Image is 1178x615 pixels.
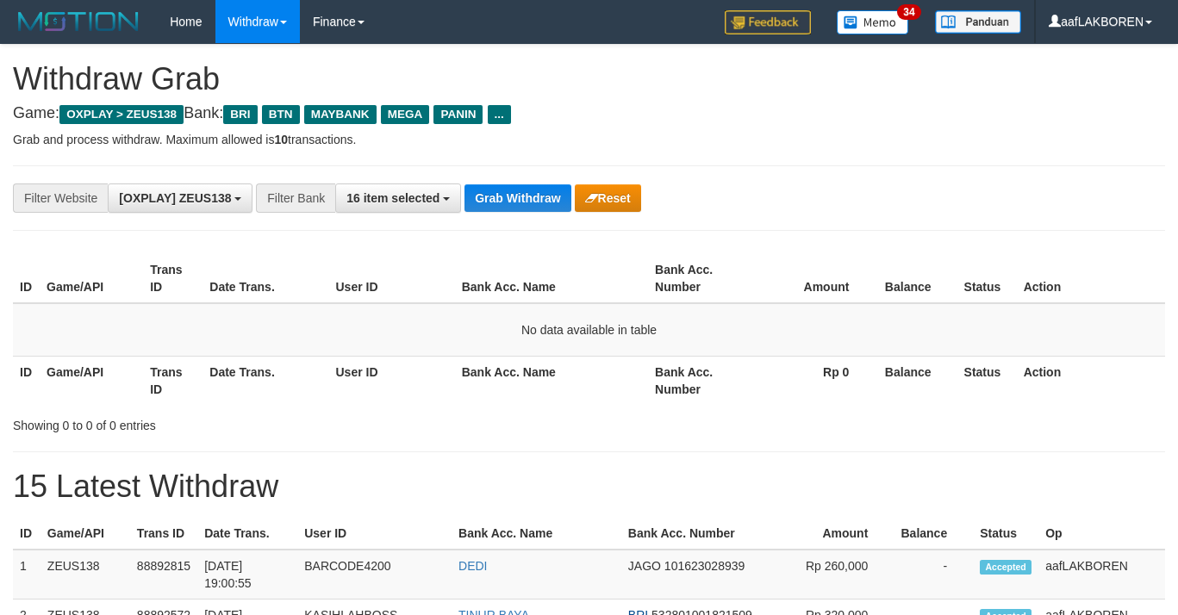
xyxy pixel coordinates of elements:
[297,550,452,599] td: BARCODE4200
[329,356,455,405] th: User ID
[875,356,957,405] th: Balance
[973,518,1038,550] th: Status
[41,550,130,599] td: ZEUS138
[464,184,570,212] button: Grab Withdraw
[13,356,40,405] th: ID
[894,518,973,550] th: Balance
[787,518,894,550] th: Amount
[203,356,328,405] th: Date Trans.
[108,183,252,213] button: [OXPLAY] ZEUS138
[1017,254,1165,303] th: Action
[256,183,335,213] div: Filter Bank
[751,356,875,405] th: Rp 0
[119,191,231,205] span: [OXPLAY] ZEUS138
[1038,550,1165,599] td: aafLAKBOREN
[143,254,203,303] th: Trans ID
[197,518,297,550] th: Date Trans.
[13,469,1165,504] h1: 15 Latest Withdraw
[957,356,1017,405] th: Status
[648,254,751,303] th: Bank Acc. Number
[957,254,1017,303] th: Status
[346,191,439,205] span: 16 item selected
[40,254,143,303] th: Game/API
[13,550,41,599] td: 1
[130,518,197,550] th: Trans ID
[381,105,430,124] span: MEGA
[130,550,197,599] td: 88892815
[59,105,184,124] span: OXPLAY > ZEUS138
[575,184,641,212] button: Reset
[751,254,875,303] th: Amount
[13,518,41,550] th: ID
[980,560,1032,575] span: Accepted
[628,559,661,573] span: JAGO
[13,303,1165,357] td: No data available in table
[488,105,511,124] span: ...
[894,550,973,599] td: -
[335,183,461,213] button: 16 item selected
[13,105,1165,122] h4: Game: Bank:
[304,105,377,124] span: MAYBANK
[274,133,288,146] strong: 10
[13,254,40,303] th: ID
[458,559,487,573] a: DEDI
[40,356,143,405] th: Game/API
[897,4,920,20] span: 34
[203,254,328,303] th: Date Trans.
[197,550,297,599] td: [DATE] 19:00:55
[935,10,1021,34] img: panduan.png
[725,10,811,34] img: Feedback.jpg
[875,254,957,303] th: Balance
[297,518,452,550] th: User ID
[433,105,483,124] span: PANIN
[1017,356,1165,405] th: Action
[143,356,203,405] th: Trans ID
[41,518,130,550] th: Game/API
[455,254,648,303] th: Bank Acc. Name
[455,356,648,405] th: Bank Acc. Name
[664,559,745,573] span: Copy 101623028939 to clipboard
[13,9,144,34] img: MOTION_logo.png
[13,131,1165,148] p: Grab and process withdraw. Maximum allowed is transactions.
[648,356,751,405] th: Bank Acc. Number
[621,518,787,550] th: Bank Acc. Number
[13,410,478,434] div: Showing 0 to 0 of 0 entries
[837,10,909,34] img: Button%20Memo.svg
[13,183,108,213] div: Filter Website
[452,518,621,550] th: Bank Acc. Name
[787,550,894,599] td: Rp 260,000
[329,254,455,303] th: User ID
[1038,518,1165,550] th: Op
[262,105,300,124] span: BTN
[13,62,1165,96] h1: Withdraw Grab
[223,105,257,124] span: BRI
